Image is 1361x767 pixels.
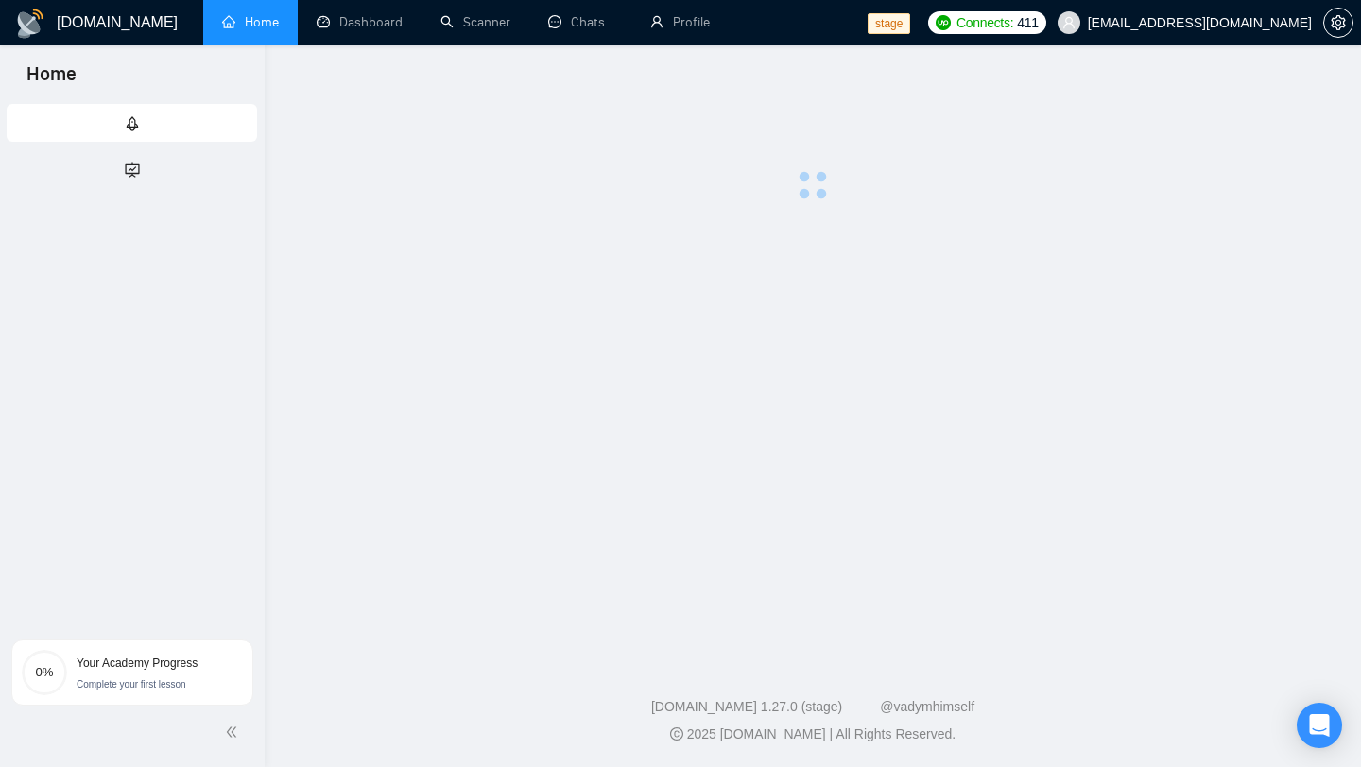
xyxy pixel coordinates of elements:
span: setting [1324,15,1352,30]
a: searchScanner [440,14,510,30]
span: user [1062,16,1076,29]
span: Home [11,60,92,100]
a: setting [1323,15,1353,30]
a: messageChats [548,14,612,30]
span: copyright [670,727,683,741]
span: rocket [125,105,140,143]
a: dashboardDashboard [317,14,403,30]
span: Your Academy Progress [77,656,198,670]
span: Connects: [956,12,1013,33]
img: upwork-logo.png [936,15,951,30]
a: [DOMAIN_NAME] 1.27.0 (stage) [651,699,842,714]
div: 2025 [DOMAIN_NAME] | All Rights Reserved. [280,724,1346,744]
a: homeHome [222,14,279,30]
span: fund-projection-screen [125,150,140,188]
span: 0% [22,666,67,678]
span: Complete your first lesson [77,679,186,690]
span: stage [868,13,910,34]
button: setting [1323,8,1353,38]
img: logo [15,9,45,39]
span: double-left [225,723,244,741]
span: 411 [1017,12,1038,33]
a: @vadymhimself [880,699,974,714]
div: Open Intercom Messenger [1297,703,1342,748]
li: Getting Started [7,104,257,142]
a: userProfile [650,14,710,30]
span: Academy [125,160,201,176]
